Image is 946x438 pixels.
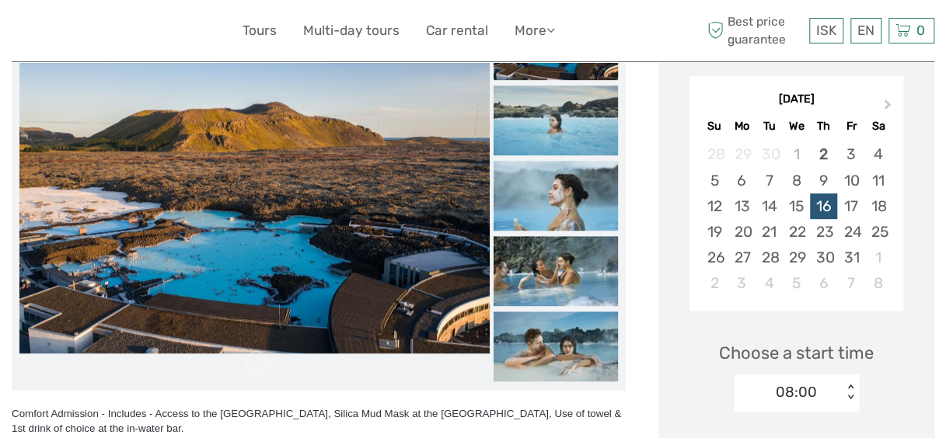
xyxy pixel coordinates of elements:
[12,12,91,50] img: 632-1a1f61c2-ab70-46c5-a88f-57c82c74ba0d_logo_small.jpg
[837,245,864,270] div: Choose Friday, October 31st, 2025
[810,219,837,245] div: Choose Thursday, October 23rd, 2025
[22,27,176,40] p: We're away right now. Please check back later!
[700,245,728,270] div: Choose Sunday, October 26th, 2025
[728,116,756,137] div: Mo
[303,19,400,42] a: Multi-day tours
[19,40,490,353] img: f216d22835d84a2e8f6058e6c88ba296_main_slider.jpg
[837,116,864,137] div: Fr
[700,219,728,245] div: Choose Sunday, October 19th, 2025
[700,193,728,219] div: Choose Sunday, October 12th, 2025
[700,116,728,137] div: Su
[837,193,864,219] div: Choose Friday, October 17th, 2025
[843,384,857,401] div: < >
[700,141,728,167] div: Not available Sunday, September 28th, 2025
[700,270,728,296] div: Choose Sunday, November 2nd, 2025
[783,270,810,296] div: Choose Wednesday, November 5th, 2025
[243,19,277,42] a: Tours
[837,141,864,167] div: Choose Friday, October 3rd, 2025
[494,161,618,231] img: cfea95f8b5674307828d1ba070f87441_slider_thumbnail.jpg
[864,270,892,296] div: Choose Saturday, November 8th, 2025
[756,219,783,245] div: Choose Tuesday, October 21st, 2025
[728,270,756,296] div: Choose Monday, November 3rd, 2025
[810,116,837,137] div: Th
[179,24,197,43] button: Open LiveChat chat widget
[494,311,618,381] img: a584201bd44a41599a59fa8aa4457a57_slider_thumbnail.jpg
[719,341,874,365] span: Choose a start time
[864,116,892,137] div: Sa
[783,193,810,219] div: Choose Wednesday, October 15th, 2025
[728,193,756,219] div: Choose Monday, October 13th, 2025
[756,141,783,167] div: Not available Tuesday, September 30th, 2025
[783,219,810,245] div: Choose Wednesday, October 22nd, 2025
[689,92,903,108] div: [DATE]
[728,245,756,270] div: Choose Monday, October 27th, 2025
[783,245,810,270] div: Choose Wednesday, October 29th, 2025
[810,168,837,193] div: Choose Thursday, October 9th, 2025
[515,19,555,42] a: More
[783,116,810,137] div: We
[783,168,810,193] div: Choose Wednesday, October 8th, 2025
[864,193,892,219] div: Choose Saturday, October 18th, 2025
[864,219,892,245] div: Choose Saturday, October 25th, 2025
[877,96,902,120] button: Next Month
[864,141,892,167] div: Choose Saturday, October 4th, 2025
[783,141,810,167] div: Not available Wednesday, October 1st, 2025
[776,382,817,402] div: 08:00
[837,219,864,245] div: Choose Friday, October 24th, 2025
[728,168,756,193] div: Choose Monday, October 6th, 2025
[703,13,805,47] span: Best price guarantee
[756,116,783,137] div: Tu
[756,193,783,219] div: Choose Tuesday, October 14th, 2025
[864,168,892,193] div: Choose Saturday, October 11th, 2025
[756,245,783,270] div: Choose Tuesday, October 28th, 2025
[728,219,756,245] div: Choose Monday, October 20th, 2025
[810,270,837,296] div: Choose Thursday, November 6th, 2025
[756,270,783,296] div: Choose Tuesday, November 4th, 2025
[914,23,927,38] span: 0
[816,23,836,38] span: ISK
[426,19,488,42] a: Car rental
[728,141,756,167] div: Not available Monday, September 29th, 2025
[756,168,783,193] div: Choose Tuesday, October 7th, 2025
[837,270,864,296] div: Choose Friday, November 7th, 2025
[694,141,898,296] div: month 2025-10
[810,141,837,167] div: Choose Thursday, October 2nd, 2025
[810,193,837,219] div: Choose Thursday, October 16th, 2025
[837,168,864,193] div: Choose Friday, October 10th, 2025
[12,406,626,436] div: Comfort Admission - Includes - Access to the [GEOGRAPHIC_DATA], Silica Mud Mask at the [GEOGRAPHI...
[864,245,892,270] div: Choose Saturday, November 1st, 2025
[494,236,618,306] img: 21d7f8df7acd4e60bd67e37f14c46ae9_slider_thumbnail.jpg
[494,85,618,155] img: 3e0543b7ae9e4dbc80c3cebf98bdb071_slider_thumbnail.jpg
[810,245,837,270] div: Choose Thursday, October 30th, 2025
[850,18,881,43] div: EN
[700,168,728,193] div: Choose Sunday, October 5th, 2025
